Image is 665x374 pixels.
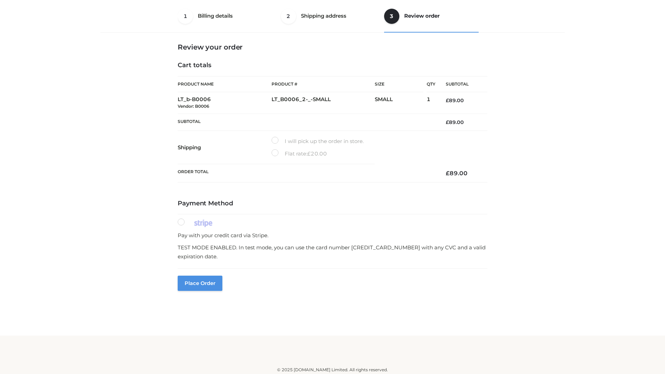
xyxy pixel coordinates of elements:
small: Vendor: B0006 [178,104,209,109]
td: SMALL [375,92,427,114]
bdi: 89.00 [446,170,468,177]
th: Product # [272,76,375,92]
td: 1 [427,92,435,114]
span: £ [446,97,449,104]
p: TEST MODE ENABLED. In test mode, you can use the card number [CREDIT_CARD_NUMBER] with any CVC an... [178,243,487,261]
th: Subtotal [435,77,487,92]
span: £ [446,119,449,125]
span: £ [446,170,450,177]
button: Place order [178,276,222,291]
bdi: 89.00 [446,119,464,125]
span: £ [307,150,311,157]
th: Shipping [178,131,272,164]
bdi: 20.00 [307,150,327,157]
label: I will pick up the order in store. [272,137,364,146]
h4: Payment Method [178,200,487,207]
th: Size [375,77,423,92]
th: Qty [427,76,435,92]
label: Flat rate: [272,149,327,158]
bdi: 89.00 [446,97,464,104]
th: Subtotal [178,114,435,131]
div: © 2025 [DOMAIN_NAME] Limited. All rights reserved. [103,366,562,373]
td: LT_B0006_2-_-SMALL [272,92,375,114]
h4: Cart totals [178,62,487,69]
th: Product Name [178,76,272,92]
td: LT_b-B0006 [178,92,272,114]
p: Pay with your credit card via Stripe. [178,231,487,240]
h3: Review your order [178,43,487,51]
th: Order Total [178,164,435,182]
